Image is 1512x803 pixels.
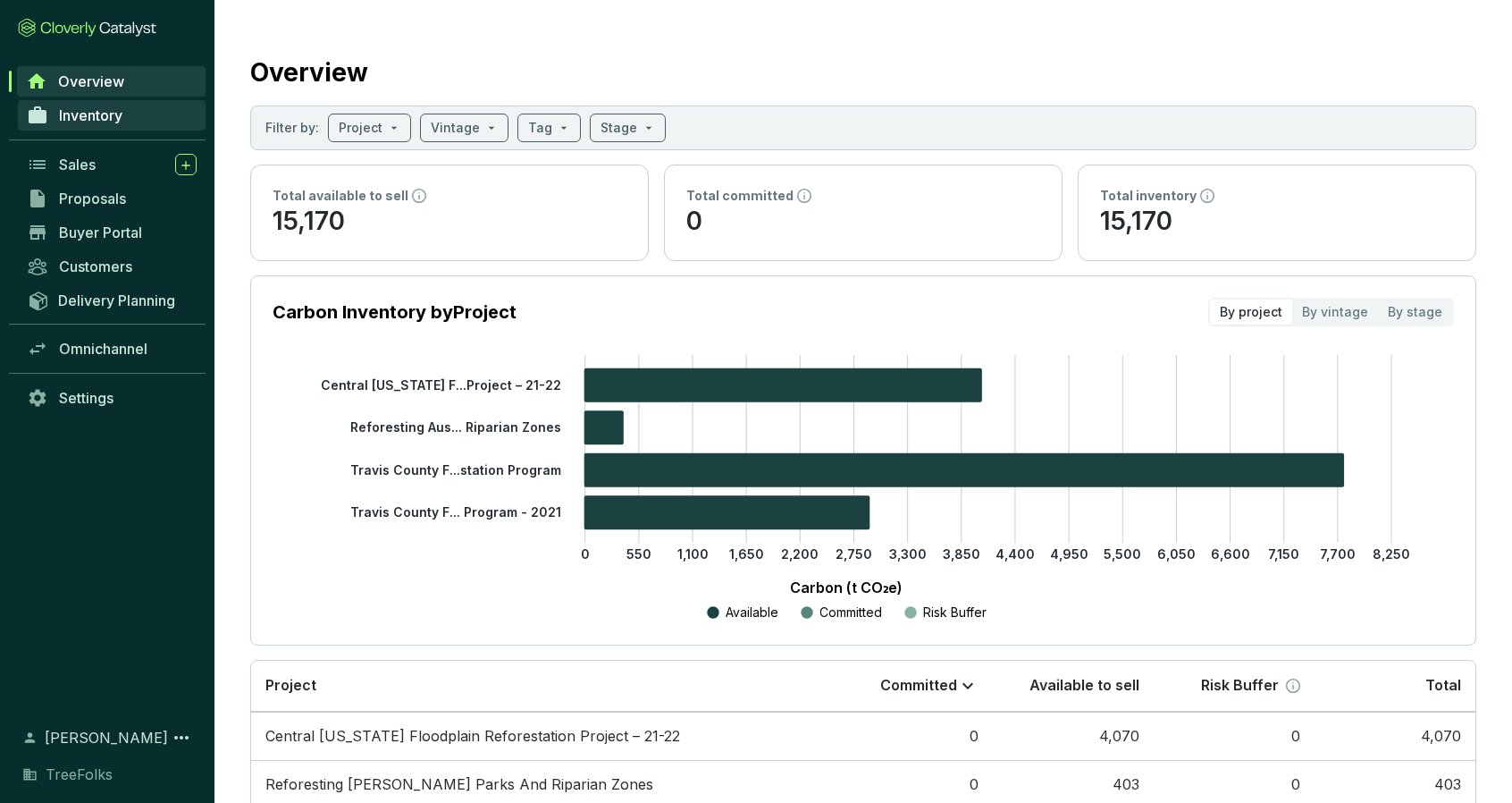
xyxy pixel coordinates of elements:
a: Buyer Portal [18,217,206,248]
a: Delivery Planning [18,285,206,315]
a: Customers [18,251,206,282]
span: Customers [59,258,132,275]
span: Overview [58,72,124,90]
span: Sales [59,156,96,173]
span: Buyer Portal [59,224,142,241]
span: [PERSON_NAME] [45,727,168,748]
tspan: 0 [581,546,590,562]
p: 15,170 [273,205,626,239]
a: Overview [17,66,206,97]
tspan: 4,950 [1050,546,1088,562]
tspan: 1,100 [677,546,709,562]
div: segmented control [1208,298,1454,326]
p: Risk Buffer [1201,676,1279,696]
p: Carbon (t CO₂e) [299,577,1392,598]
p: Filter by: [265,119,319,137]
span: Inventory [59,106,122,124]
tspan: 2,750 [836,546,872,562]
th: Total [1315,661,1475,712]
p: Committed [819,604,882,621]
span: Settings [59,389,113,407]
div: By project [1210,300,1292,325]
th: Project [251,661,832,712]
p: Risk Buffer [923,604,987,621]
span: Delivery Planning [58,292,175,309]
p: Total inventory [1100,187,1197,205]
tspan: 5,500 [1104,546,1141,562]
tspan: 1,650 [729,546,764,562]
td: 4,070 [1315,712,1475,761]
p: Total committed [686,187,794,205]
div: By vintage [1292,300,1378,325]
h2: Overview [250,54,368,91]
p: Total available to sell [273,187,408,205]
tspan: 6,600 [1211,546,1250,562]
tspan: Central [US_STATE] F...Project – 21-22 [321,377,561,393]
tspan: 7,150 [1268,546,1299,562]
a: Sales [18,149,206,180]
a: Settings [18,383,206,413]
td: 4,070 [993,712,1154,761]
p: Carbon Inventory by Project [273,300,517,325]
th: Available to sell [993,661,1154,712]
p: Committed [880,676,957,696]
tspan: 4,400 [995,546,1035,562]
a: Omnichannel [18,334,206,364]
p: Available [726,604,778,621]
span: TreeFolks [46,764,113,785]
tspan: 2,200 [781,546,819,562]
span: Proposals [59,190,126,207]
div: By stage [1378,300,1452,325]
tspan: 550 [626,546,651,562]
tspan: 7,700 [1320,546,1356,562]
span: Omnichannel [59,340,147,358]
tspan: 3,850 [943,546,980,562]
tspan: Travis County F...station Program [350,462,561,478]
tspan: 3,300 [889,546,927,562]
tspan: 6,050 [1157,546,1196,562]
td: 0 [832,712,993,761]
p: 15,170 [1100,205,1454,239]
p: 0 [686,205,1040,239]
td: Central Texas Floodplain Reforestation Project – 21-22 [251,712,832,761]
a: Inventory [18,100,206,131]
tspan: Travis County F... Program - 2021 [350,504,561,520]
td: 0 [1154,712,1315,761]
a: Proposals [18,183,206,214]
tspan: 8,250 [1373,546,1410,562]
tspan: Reforesting Aus... Riparian Zones [350,419,561,435]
